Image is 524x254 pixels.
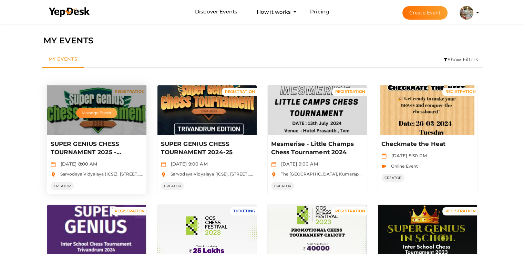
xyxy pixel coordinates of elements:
span: [DATE] 8:00 AM [57,161,97,167]
span: [DATE] 9:00 AM [278,161,318,167]
div: MY EVENTS [43,34,481,47]
p: SUPER GENIUS CHESS TOURNAMENT 2024-25 [161,140,251,157]
a: Pricing [310,6,329,18]
img: calendar.svg [271,162,276,167]
p: Mesmerise - Little Champs Chess Tournament 2024 [271,140,362,157]
img: calendar.svg [51,162,56,167]
img: SNXIXYF2_small.jpeg [460,6,473,20]
button: Create Event [402,6,448,20]
img: location.svg [161,172,166,177]
span: My Events [49,56,78,62]
span: Online Event [388,163,418,169]
a: My Events [42,52,84,68]
span: Sarvodaya Vidyalaya (ICSE), [STREET_ADDRESS] [167,171,273,177]
span: CREATOR [161,182,184,190]
p: SUPER GENIUS CHESS TOURNAMENT 2025 - TRIVANDRUM EDITION [51,140,141,157]
span: CREATOR [381,174,405,182]
span: [DATE] 5:30 PM [388,153,427,158]
li: Show Filters [439,52,483,67]
img: location.svg [271,172,276,177]
img: video-icon.svg [381,164,387,169]
img: calendar.svg [381,154,387,159]
span: CREATOR [51,182,74,190]
button: How it works [255,6,293,18]
button: Manage Event [76,108,117,118]
span: CREATOR [271,182,295,190]
span: [DATE] 9:00 AM [167,161,208,167]
img: calendar.svg [161,162,166,167]
p: Checkmate the Heat [381,140,472,148]
img: location.svg [51,172,56,177]
a: Discover Events [195,6,237,18]
span: Sarvodaya Vidyalaya (ICSE), [STREET_ADDRESS] [57,171,162,177]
